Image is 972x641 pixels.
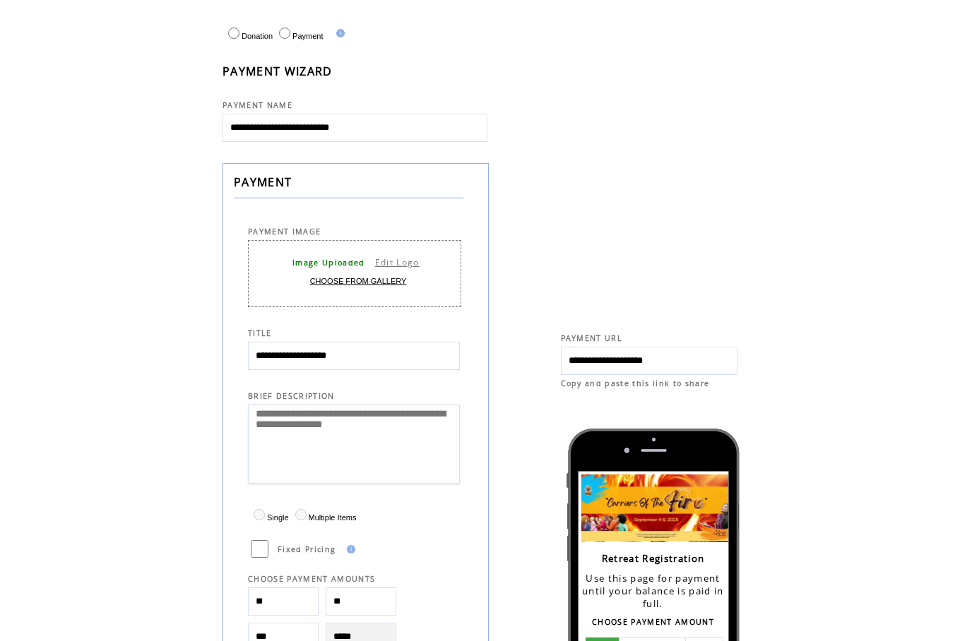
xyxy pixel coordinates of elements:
a: CHOOSE FROM GALLERY [310,277,407,286]
img: Loading [579,472,734,546]
label: Multiple Items [292,514,357,522]
span: BRIEF DESCRIPTION [248,392,335,402]
span: Retreat Registration [602,553,705,565]
label: Payment [275,32,323,41]
span: PAYMENT IMAGE [248,227,321,237]
img: help.gif [343,546,355,554]
span: PAYMENT WIZARD [223,64,333,80]
span: PAYMENT NAME [223,101,292,111]
label: Donation [225,32,273,41]
span: CHOOSE PAYMENT AMOUNTS [248,575,375,585]
input: Single [254,510,265,521]
input: Donation [228,28,239,40]
label: Single [250,514,289,522]
span: TITLE [248,329,272,339]
span: Use this page for payment until your balance is paid in full. [582,573,724,611]
span: Copy and paste this link to share [561,379,710,389]
img: help.gif [332,30,345,38]
span: Image Uploaded [292,258,365,268]
input: Payment [279,28,290,40]
span: Fixed Pricing [278,545,336,555]
span: CHOOSE PAYMENT AMOUNT [592,618,714,628]
a: Edit Logo [375,257,420,269]
input: Multiple Items [295,510,307,521]
span: PAYMENT URL [561,334,623,344]
span: PAYMENT [234,175,292,191]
